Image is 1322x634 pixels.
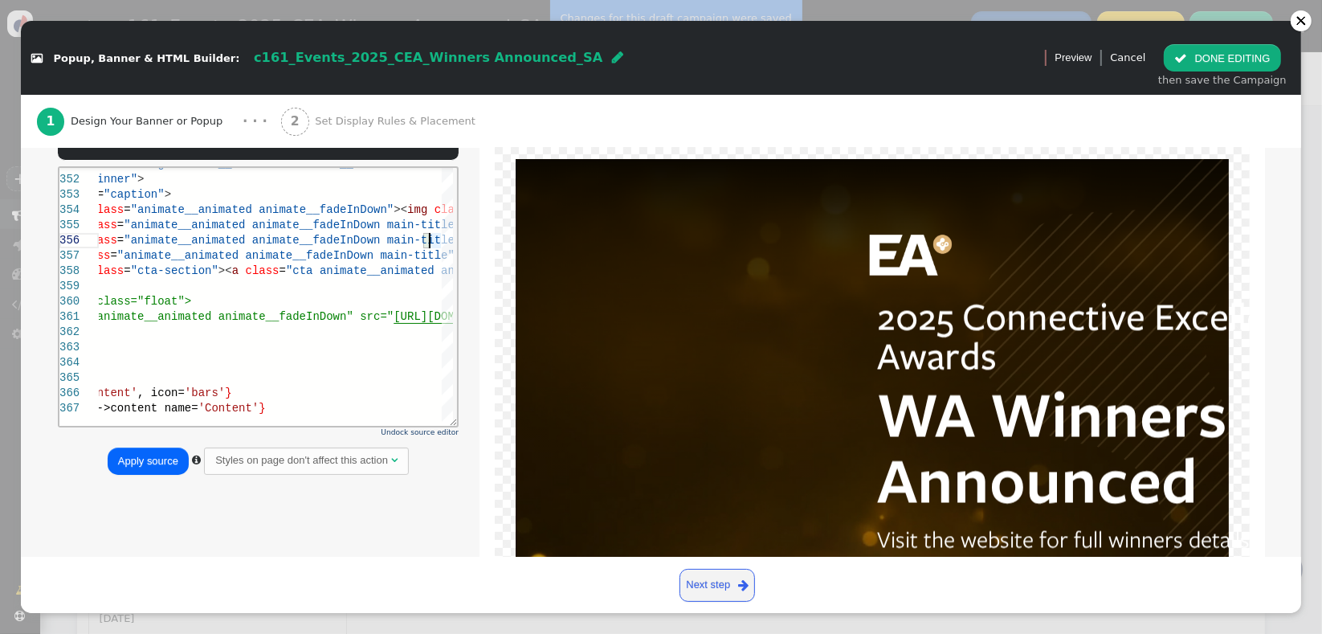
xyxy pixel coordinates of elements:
[64,35,71,48] span: =
[159,96,173,109] span: ><
[54,52,240,64] span: Popup, Banner & HTML Builder:
[334,35,348,48] span: ><
[71,35,335,48] span: "animate__animated animate__fadeInDown"
[51,81,57,94] span: =
[1110,51,1145,63] a: Cancel
[1055,50,1091,66] span: Preview
[37,95,281,148] a: 1 Design Your Banner or Popup · · ·
[1158,72,1287,88] div: then save the Campaign
[192,455,201,465] span: 
[31,96,64,109] span: class
[215,452,388,468] div: Styles on page don't affect this action
[105,20,112,33] span: >
[58,81,395,94] span: "animate__animated animate__fadeInDown main-title"
[254,50,602,65] span: c161_Events_2025_CEA_Winners Announced_SA
[44,20,105,33] span: "caption"
[291,114,300,129] b: 2
[46,114,55,129] b: 1
[64,96,71,109] span: =
[173,96,179,109] span: a
[281,95,509,148] a: 2 Set Display Rules & Placement
[226,142,334,155] span: adeInDown" src="
[64,51,402,63] span: "animate__animated animate__fadeInDown main-title"
[861,225,961,286] img: f0fc9fd7-0c8a-f011-b4cc-000d3ad1789e
[1164,44,1280,72] button: DONE EDITING
[1174,52,1187,64] span: 
[679,569,756,602] a: Next step
[17,219,78,231] span: 'Content'
[391,455,398,465] span: 
[108,448,189,475] button: Apply source
[58,51,64,63] span: =
[71,96,159,109] span: "cta-section"
[381,428,459,436] a: Undock source editor
[612,51,623,63] span: 
[64,66,402,79] span: "animate__animated animate__fadeInDown main-title"
[31,53,43,63] span: 
[186,96,220,109] span: class
[139,234,200,247] span: 'Content'
[165,219,172,231] span: }
[10,234,139,247] span: args->content name=
[125,219,165,231] span: 'bars'
[78,5,84,18] span: >
[375,35,409,48] span: class
[78,219,125,231] span: , icon=
[58,66,64,79] span: =
[24,51,58,63] span: class
[315,113,481,129] span: Set Display Rules & Placement
[24,66,58,79] span: class
[71,113,229,129] span: Design Your Banner or Popup
[738,576,749,595] span: 
[243,112,267,132] div: · · ·
[38,20,44,33] span: =
[226,96,564,109] span: "cta animate__animated animate__pulse animate__inf
[348,35,368,48] span: img
[31,5,78,18] span: "inner"
[31,35,64,48] span: class
[334,142,455,155] span: [URL][DOMAIN_NAME]
[220,96,226,109] span: =
[199,234,206,247] span: }
[1055,44,1091,72] a: Preview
